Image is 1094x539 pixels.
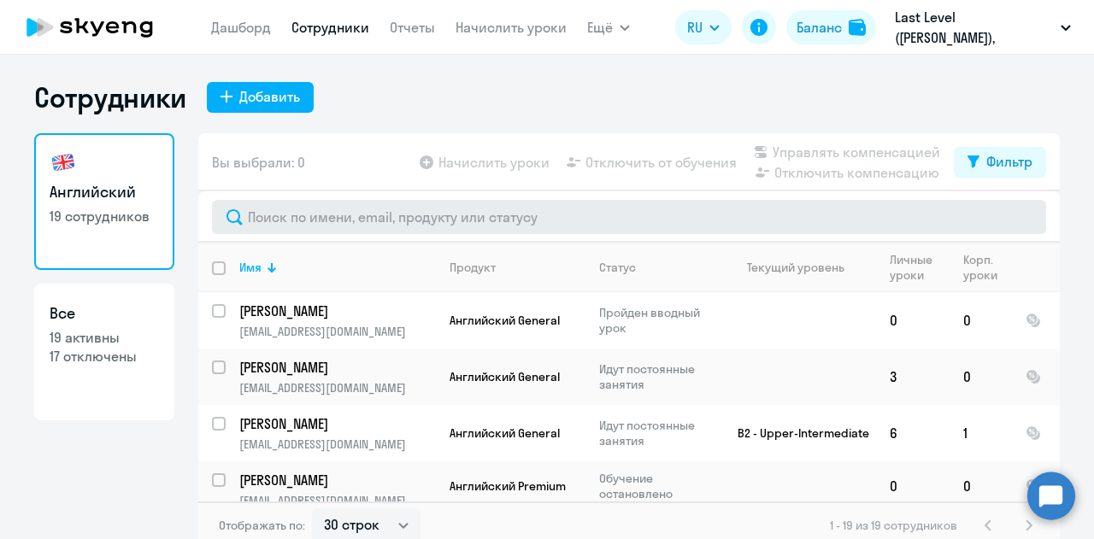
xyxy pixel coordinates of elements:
[747,260,844,275] div: Текущий уровень
[291,19,369,36] a: Сотрудники
[675,10,732,44] button: RU
[986,151,1032,172] div: Фильтр
[390,19,435,36] a: Отчеты
[212,200,1046,234] input: Поиск по имени, email, продукту или статусу
[211,19,271,36] a: Дашборд
[239,436,435,452] p: [EMAIL_ADDRESS][DOMAIN_NAME]
[450,313,560,328] span: Английский General
[599,361,716,392] p: Идут постоянные занятия
[50,181,159,203] h3: Английский
[797,17,842,38] div: Баланс
[886,7,1079,48] button: Last Level ([PERSON_NAME]), [PERSON_NAME] СИ, ООО
[731,260,875,275] div: Текущий уровень
[587,17,613,38] span: Ещё
[950,405,1012,461] td: 1
[599,418,716,448] p: Идут постоянные занятия
[34,133,174,270] a: Английский19 сотрудников
[950,292,1012,349] td: 0
[219,518,305,533] span: Отображать по:
[50,207,159,226] p: 19 сотрудников
[599,305,716,336] p: Пройден вводный урок
[830,518,957,533] span: 1 - 19 из 19 сотрудников
[239,302,435,320] a: [PERSON_NAME]
[212,152,305,173] span: Вы выбрали: 0
[239,302,432,320] p: [PERSON_NAME]
[239,471,432,489] p: [PERSON_NAME]
[239,414,432,433] p: [PERSON_NAME]
[450,260,496,275] div: Продукт
[963,252,1011,283] div: Корп. уроки
[239,86,300,107] div: Добавить
[456,19,567,36] a: Начислить уроки
[876,461,950,511] td: 0
[34,80,186,114] h1: Сотрудники
[954,147,1046,178] button: Фильтр
[587,10,630,44] button: Ещё
[950,349,1012,405] td: 0
[450,369,560,384] span: Английский General
[207,82,314,113] button: Добавить
[239,471,435,489] a: [PERSON_NAME]
[34,284,174,420] a: Все19 активны17 отключены
[239,324,435,339] p: [EMAIL_ADDRESS][DOMAIN_NAME]
[950,461,1012,511] td: 0
[50,328,159,347] p: 19 активны
[717,405,876,461] td: B2 - Upper-Intermediate
[876,349,950,405] td: 3
[876,405,950,461] td: 6
[895,7,1054,48] p: Last Level ([PERSON_NAME]), [PERSON_NAME] СИ, ООО
[50,302,159,325] h3: Все
[687,17,703,38] span: RU
[239,260,435,275] div: Имя
[849,19,866,36] img: balance
[50,149,77,176] img: english
[599,260,636,275] div: Статус
[450,425,560,441] span: Английский General
[50,347,159,366] p: 17 отключены
[599,471,716,501] p: Обучение остановлено
[450,478,566,494] span: Английский Premium
[239,358,432,377] p: [PERSON_NAME]
[786,10,876,44] button: Балансbalance
[239,493,435,508] p: [EMAIL_ADDRESS][DOMAIN_NAME]
[239,260,262,275] div: Имя
[890,252,949,283] div: Личные уроки
[876,292,950,349] td: 0
[239,414,435,433] a: [PERSON_NAME]
[239,358,435,377] a: [PERSON_NAME]
[239,380,435,395] p: [EMAIL_ADDRESS][DOMAIN_NAME]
